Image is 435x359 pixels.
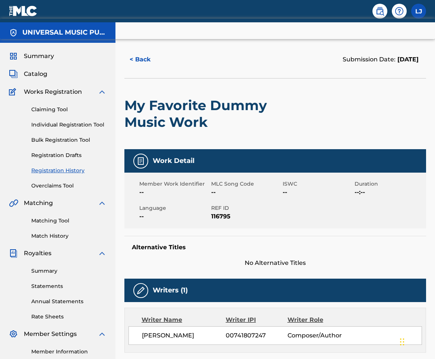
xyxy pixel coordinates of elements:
div: Writer Name [142,315,226,324]
img: Writers [136,286,145,295]
button: < Back [124,50,169,69]
a: Individual Registration Tool [31,121,107,129]
img: expand [98,87,107,96]
h5: Alternative Titles [132,244,419,251]
span: -- [139,188,209,197]
span: Composer/Author [288,331,343,340]
img: Catalog [9,70,18,78]
img: expand [98,330,107,339]
span: ISWC [283,180,353,188]
h5: Writers (1) [153,286,188,295]
img: Matching [9,199,18,208]
span: Language [139,204,209,212]
span: -- [139,212,209,221]
div: Help [392,4,407,19]
div: Submission Date: [343,55,419,64]
img: expand [98,249,107,258]
img: Royalties [9,249,18,258]
a: Public Search [372,4,387,19]
img: MLC Logo [9,6,38,16]
span: Duration [355,180,425,188]
img: help [395,7,404,16]
span: Matching [24,199,53,208]
div: Writer IPI [226,315,288,324]
span: 00741807247 [226,331,287,340]
a: CatalogCatalog [9,70,47,78]
div: Writer Role [288,315,344,324]
a: Annual Statements [31,298,107,305]
span: REF ID [211,204,281,212]
a: Matching Tool [31,217,107,225]
a: Statements [31,282,107,290]
span: Royalties [24,249,51,258]
span: -- [211,188,281,197]
h5: Work Detail [153,157,194,165]
span: Member Work Identifier [139,180,209,188]
span: [PERSON_NAME] [142,331,226,340]
img: expand [98,199,107,208]
span: 116795 [211,212,281,221]
a: Bulk Registration Tool [31,136,107,144]
span: Summary [24,52,54,61]
a: Rate Sheets [31,313,107,321]
a: Member Information [31,348,107,356]
img: Work Detail [136,157,145,166]
a: Registration History [31,167,107,174]
img: Works Registration [9,87,19,96]
span: Works Registration [24,87,82,96]
a: Claiming Tool [31,106,107,113]
span: MLC Song Code [211,180,281,188]
iframe: Resource Center [414,239,435,299]
h2: My Favorite Dummy Music Work [124,97,305,131]
a: Summary [31,267,107,275]
span: No Alternative Titles [124,259,426,267]
img: Member Settings [9,330,18,339]
span: --:-- [355,188,425,197]
a: Overclaims Tool [31,182,107,190]
div: Drag [400,331,404,353]
iframe: Chat Widget [398,323,435,359]
a: SummarySummary [9,52,54,61]
div: User Menu [411,4,426,19]
span: -- [283,188,353,197]
a: Match History [31,232,107,240]
img: search [375,7,384,16]
span: Member Settings [24,330,77,339]
span: [DATE] [396,56,419,63]
span: Catalog [24,70,47,78]
img: Summary [9,52,18,61]
a: Registration Drafts [31,151,107,159]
